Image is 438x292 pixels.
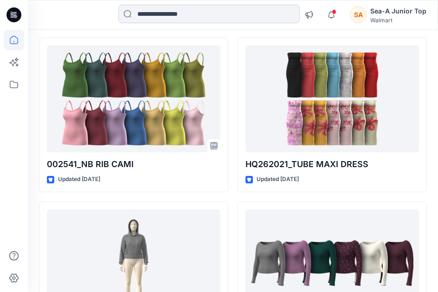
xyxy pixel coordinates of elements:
div: SA [350,6,367,23]
p: Updated [DATE] [58,175,100,184]
p: 002541_NB RIB CAMI [47,158,220,171]
div: Sea-A Junior Top [370,6,426,17]
a: HQ262021_TUBE MAXI DRESS [245,45,419,153]
a: 002541_NB RIB CAMI [47,45,220,153]
div: Walmart [370,17,426,24]
p: Updated [DATE] [257,175,299,184]
p: HQ262021_TUBE MAXI DRESS [245,158,419,171]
